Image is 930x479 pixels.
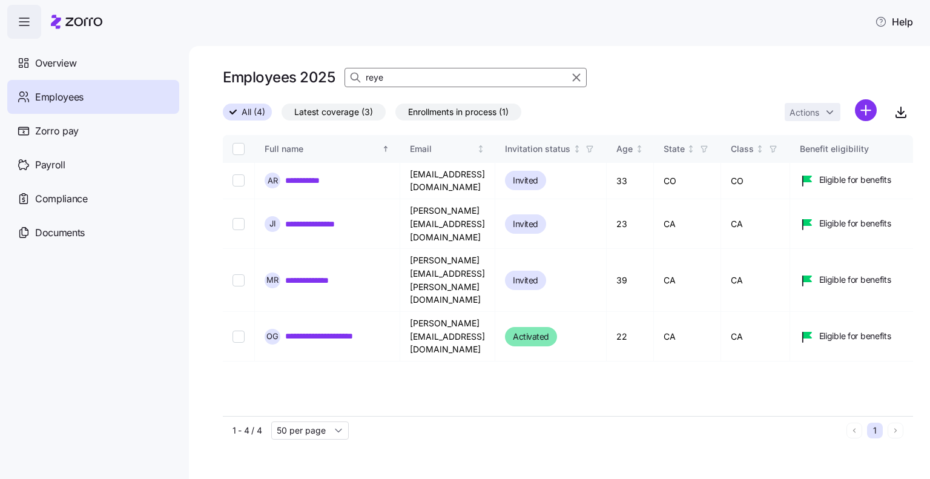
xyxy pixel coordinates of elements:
a: Payroll [7,148,179,182]
td: CA [721,312,790,362]
span: All (4) [242,104,265,120]
span: Help [875,15,913,29]
div: Not sorted [756,145,764,153]
th: AgeNot sorted [607,135,654,163]
td: [PERSON_NAME][EMAIL_ADDRESS][PERSON_NAME][DOMAIN_NAME] [400,249,495,312]
span: Invited [513,273,538,288]
div: Not sorted [687,145,695,153]
td: 22 [607,312,654,362]
input: Select record 2 [232,218,245,230]
a: Documents [7,216,179,249]
div: Sorted ascending [381,145,390,153]
input: Select all records [232,143,245,155]
span: Enrollments in process (1) [408,104,509,120]
input: Select record 1 [232,174,245,187]
span: Activated [513,329,549,344]
td: CA [654,249,721,312]
span: Eligible for benefits [819,274,891,286]
th: Full nameSorted ascending [255,135,400,163]
span: Overview [35,56,76,71]
td: CA [654,199,721,249]
td: CO [721,163,790,199]
td: CA [721,199,790,249]
span: Eligible for benefits [819,217,891,230]
button: Next page [888,423,903,438]
input: Select record 4 [232,331,245,343]
th: ClassNot sorted [721,135,790,163]
span: Latest coverage (3) [294,104,373,120]
span: Zorro pay [35,124,79,139]
span: Payroll [35,157,65,173]
span: Documents [35,225,85,240]
button: 1 [867,423,883,438]
div: Not sorted [477,145,485,153]
td: [PERSON_NAME][EMAIL_ADDRESS][DOMAIN_NAME] [400,199,495,249]
td: CO [654,163,721,199]
svg: add icon [855,99,877,121]
span: M R [266,276,279,284]
th: StateNot sorted [654,135,721,163]
span: Invited [513,217,538,231]
span: 1 - 4 / 4 [232,424,262,437]
button: Actions [785,103,840,121]
h1: Employees 2025 [223,68,335,87]
div: Not sorted [573,145,581,153]
td: [EMAIL_ADDRESS][DOMAIN_NAME] [400,163,495,199]
span: A R [268,177,278,185]
span: Compliance [35,191,88,206]
div: Age [616,142,633,156]
div: Invitation status [505,142,570,156]
span: Actions [790,108,819,117]
td: CA [654,312,721,362]
span: Eligible for benefits [819,174,891,186]
a: Compliance [7,182,179,216]
button: Help [865,10,923,34]
span: Eligible for benefits [819,330,891,342]
span: O G [266,332,279,340]
a: Zorro pay [7,114,179,148]
td: 39 [607,249,654,312]
div: Class [731,142,754,156]
div: Email [410,142,475,156]
a: Employees [7,80,179,114]
th: EmailNot sorted [400,135,495,163]
th: Invitation statusNot sorted [495,135,607,163]
span: Employees [35,90,84,105]
td: [PERSON_NAME][EMAIL_ADDRESS][DOMAIN_NAME] [400,312,495,362]
a: Overview [7,46,179,80]
input: Search employees [345,68,587,87]
div: Full name [265,142,380,156]
div: State [664,142,685,156]
button: Previous page [846,423,862,438]
div: Not sorted [635,145,644,153]
input: Select record 3 [232,274,245,286]
span: Invited [513,173,538,188]
td: 23 [607,199,654,249]
td: 33 [607,163,654,199]
td: CA [721,249,790,312]
span: J I [269,220,275,228]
